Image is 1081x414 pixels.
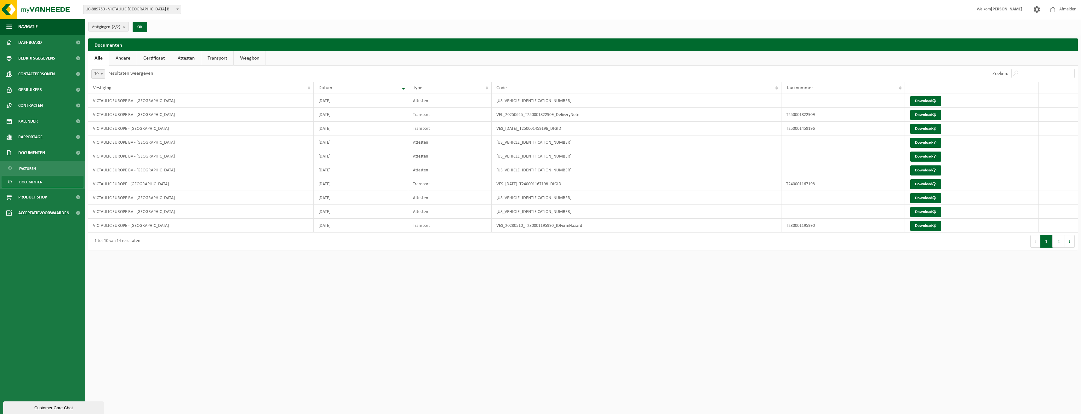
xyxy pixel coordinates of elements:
[408,191,492,205] td: Attesten
[2,162,83,174] a: Facturen
[910,179,941,189] a: Download
[88,149,314,163] td: VICTAULIC EUROPE BV - [GEOGRAPHIC_DATA]
[137,51,171,66] a: Certificaat
[1030,235,1040,248] button: Previous
[109,51,137,66] a: Andere
[910,207,941,217] a: Download
[19,163,36,175] span: Facturen
[88,205,314,219] td: VICTAULIC EUROPE BV - [GEOGRAPHIC_DATA]
[88,163,314,177] td: VICTAULIC EUROPE BV - [GEOGRAPHIC_DATA]
[786,85,813,90] span: Taaknummer
[18,19,38,35] span: Navigatie
[314,163,408,177] td: [DATE]
[88,122,314,135] td: VICTAULIC EUROPE - [GEOGRAPHIC_DATA]
[492,205,781,219] td: [US_VEHICLE_IDENTIFICATION_NUMBER]
[314,219,408,233] td: [DATE]
[314,135,408,149] td: [DATE]
[408,122,492,135] td: Transport
[2,176,83,188] a: Documenten
[314,94,408,108] td: [DATE]
[108,71,153,76] label: resultaten weergeven
[492,108,781,122] td: VEL_20250625_T250001822909_DeliveryNote
[18,66,55,82] span: Contactpersonen
[781,108,905,122] td: T250001822909
[408,135,492,149] td: Attesten
[88,108,314,122] td: VICTAULIC EUROPE BV - [GEOGRAPHIC_DATA]
[492,163,781,177] td: [US_VEHICLE_IDENTIFICATION_NUMBER]
[408,149,492,163] td: Attesten
[910,221,941,231] a: Download
[496,85,507,90] span: Code
[314,149,408,163] td: [DATE]
[781,122,905,135] td: T250001459196
[492,219,781,233] td: VES_20230510_T230001195990_IDFormHazard
[88,94,314,108] td: VICTAULIC EUROPE BV - [GEOGRAPHIC_DATA]
[18,98,43,113] span: Contracten
[1053,235,1065,248] button: 2
[408,177,492,191] td: Transport
[18,50,55,66] span: Bedrijfsgegevens
[492,149,781,163] td: [US_VEHICLE_IDENTIFICATION_NUMBER]
[3,400,105,414] iframe: chat widget
[91,236,140,247] div: 1 tot 10 van 14 resultaten
[91,69,105,79] span: 10
[88,22,129,32] button: Vestigingen(2/2)
[910,193,941,203] a: Download
[408,219,492,233] td: Transport
[18,113,38,129] span: Kalender
[781,177,905,191] td: T240001167198
[18,35,42,50] span: Dashboard
[88,51,109,66] a: Alle
[910,110,941,120] a: Download
[88,191,314,205] td: VICTAULIC EUROPE BV - [GEOGRAPHIC_DATA]
[408,205,492,219] td: Attesten
[910,152,941,162] a: Download
[992,71,1008,76] label: Zoeken:
[318,85,332,90] span: Datum
[92,22,120,32] span: Vestigingen
[133,22,147,32] button: OK
[88,38,1078,51] h2: Documenten
[492,177,781,191] td: VES_[DATE]_T240001167198_DIGID
[1040,235,1053,248] button: 1
[413,85,422,90] span: Type
[18,205,69,221] span: Acceptatievoorwaarden
[492,135,781,149] td: [US_VEHICLE_IDENTIFICATION_NUMBER]
[492,191,781,205] td: [US_VEHICLE_IDENTIFICATION_NUMBER]
[910,124,941,134] a: Download
[910,138,941,148] a: Download
[18,145,45,161] span: Documenten
[93,85,112,90] span: Vestiging
[171,51,201,66] a: Attesten
[201,51,233,66] a: Transport
[408,163,492,177] td: Attesten
[112,25,120,29] count: (2/2)
[314,108,408,122] td: [DATE]
[234,51,266,66] a: Weegbon
[19,176,43,188] span: Documenten
[88,177,314,191] td: VICTAULIC EUROPE - [GEOGRAPHIC_DATA]
[408,108,492,122] td: Transport
[18,129,43,145] span: Rapportage
[88,135,314,149] td: VICTAULIC EUROPE BV - [GEOGRAPHIC_DATA]
[314,122,408,135] td: [DATE]
[314,205,408,219] td: [DATE]
[18,189,47,205] span: Product Shop
[408,94,492,108] td: Attesten
[991,7,1022,12] strong: [PERSON_NAME]
[910,165,941,175] a: Download
[1065,235,1075,248] button: Next
[314,191,408,205] td: [DATE]
[910,96,941,106] a: Download
[92,70,105,78] span: 10
[492,122,781,135] td: VES_[DATE]_T250001459196_DIGID
[18,82,42,98] span: Gebruikers
[492,94,781,108] td: [US_VEHICLE_IDENTIFICATION_NUMBER]
[314,177,408,191] td: [DATE]
[781,219,905,233] td: T230001195990
[88,219,314,233] td: VICTAULIC EUROPE - [GEOGRAPHIC_DATA]
[83,5,181,14] span: 10-889750 - VICTAULIC EUROPE BV - NAZARETH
